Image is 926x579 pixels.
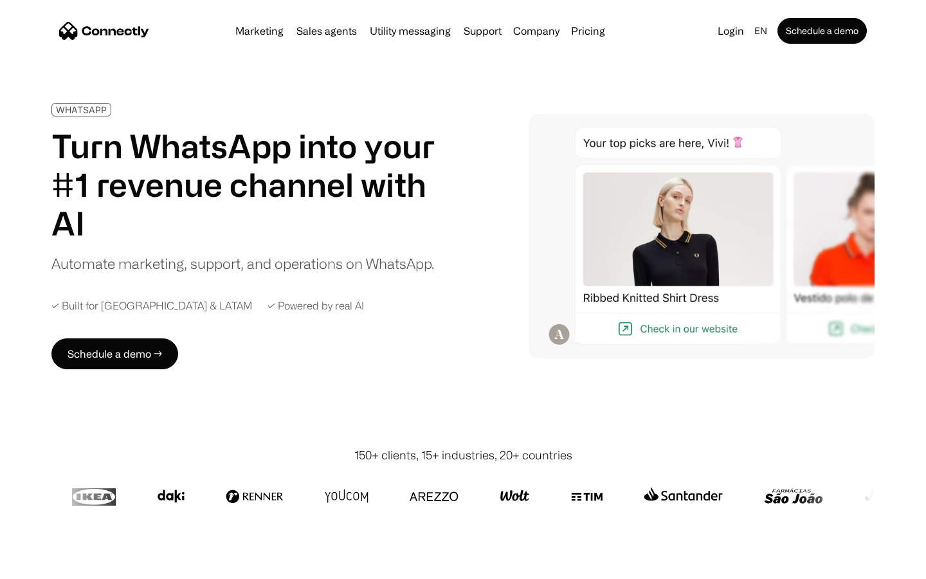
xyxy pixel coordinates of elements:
[513,22,559,40] div: Company
[26,556,77,574] ul: Language list
[458,26,507,36] a: Support
[230,26,289,36] a: Marketing
[365,26,456,36] a: Utility messaging
[51,253,434,274] div: Automate marketing, support, and operations on WhatsApp.
[268,300,364,312] div: ✓ Powered by real AI
[566,26,610,36] a: Pricing
[754,22,767,40] div: en
[354,446,572,464] div: 150+ clients, 15+ industries, 20+ countries
[713,22,749,40] a: Login
[51,338,178,369] a: Schedule a demo →
[777,18,867,44] a: Schedule a demo
[291,26,362,36] a: Sales agents
[51,300,252,312] div: ✓ Built for [GEOGRAPHIC_DATA] & LATAM
[13,555,77,574] aside: Language selected: English
[51,127,450,243] h1: Turn WhatsApp into your #1 revenue channel with AI
[56,105,107,115] div: WHATSAPP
